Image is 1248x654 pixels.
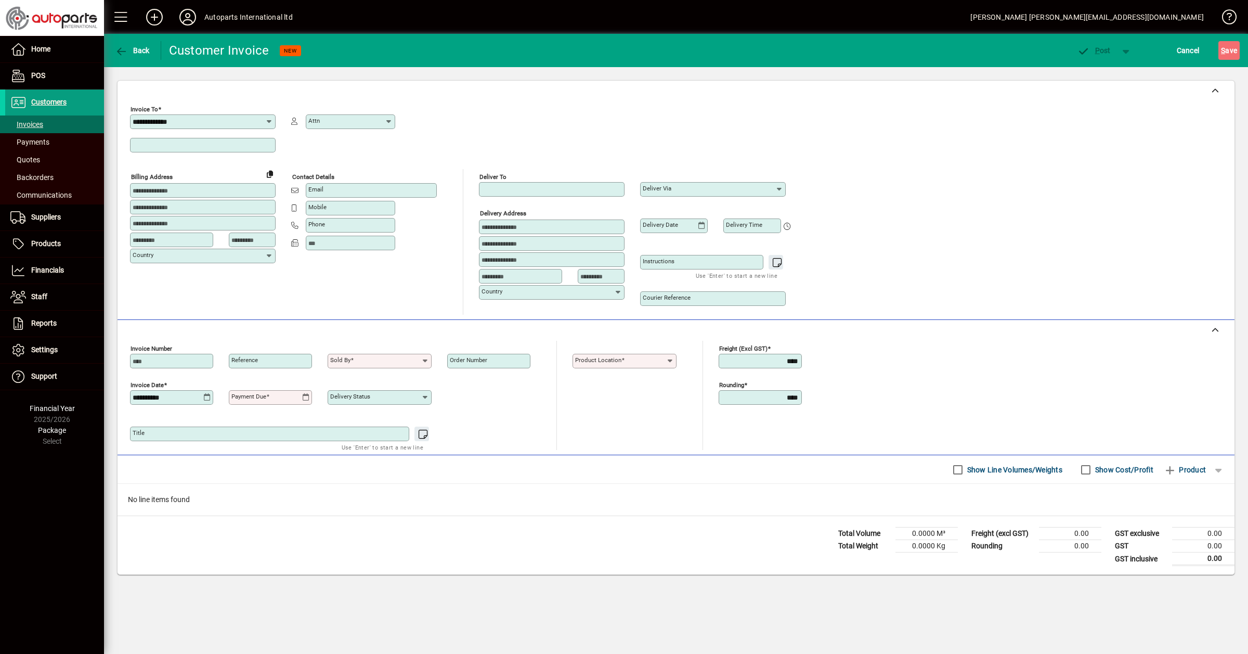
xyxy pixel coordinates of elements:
td: 0.00 [1039,528,1101,540]
td: GST exclusive [1110,528,1172,540]
label: Show Line Volumes/Weights [965,465,1062,475]
td: 0.0000 M³ [895,528,958,540]
mat-label: Delivery time [726,221,762,228]
span: Financial Year [30,404,75,413]
a: POS [5,63,104,89]
span: Products [31,239,61,248]
td: GST [1110,540,1172,553]
a: Staff [5,284,104,310]
mat-label: Delivery date [643,221,678,228]
span: Backorders [10,173,54,182]
a: Quotes [5,151,104,169]
mat-hint: Use 'Enter' to start a new line [696,270,777,281]
a: Payments [5,133,104,151]
mat-label: Delivery status [330,393,370,400]
span: Invoices [10,120,43,129]
mat-label: Freight (excl GST) [719,345,768,352]
mat-label: Reference [231,356,258,364]
button: Product [1159,460,1211,479]
mat-label: Deliver To [479,173,506,181]
span: Reports [31,319,57,327]
button: Post [1072,41,1116,60]
div: Autoparts International ltd [204,9,293,25]
mat-label: Attn [308,117,320,124]
a: Knowledge Base [1214,2,1235,36]
mat-label: Deliver via [643,185,671,192]
span: P [1095,46,1100,55]
span: Settings [31,345,58,354]
td: Rounding [966,540,1039,553]
button: Profile [171,8,204,27]
mat-label: Instructions [643,258,674,265]
mat-label: Invoice number [131,345,172,352]
td: Total Weight [833,540,895,553]
span: Product [1164,461,1206,478]
span: NEW [284,47,297,54]
a: Products [5,231,104,257]
mat-label: Country [482,288,502,295]
span: ave [1221,42,1237,59]
app-page-header-button: Back [104,41,161,60]
span: Quotes [10,156,40,164]
td: 0.00 [1172,528,1234,540]
a: Support [5,364,104,390]
a: Invoices [5,116,104,133]
a: Home [5,36,104,62]
span: Home [31,45,50,53]
mat-label: Invoice To [131,106,158,113]
mat-label: Rounding [719,381,744,389]
span: Package [38,426,66,434]
div: No line items found [118,484,1234,516]
mat-label: Payment due [231,393,266,400]
mat-label: Sold by [330,356,350,364]
td: 0.00 [1172,540,1234,553]
span: Payments [10,138,49,146]
td: 0.00 [1172,553,1234,566]
a: Reports [5,311,104,337]
mat-label: Title [133,429,145,437]
span: Financials [31,266,64,274]
a: Backorders [5,169,104,186]
span: Communications [10,191,72,199]
button: Add [138,8,171,27]
span: Back [115,46,150,55]
a: Financials [5,258,104,284]
button: Save [1218,41,1240,60]
mat-label: Invoice date [131,381,164,389]
mat-hint: Use 'Enter' to start a new line [342,441,423,453]
td: Freight (excl GST) [966,528,1039,540]
button: Back [112,41,152,60]
mat-label: Order number [450,356,487,364]
span: Staff [31,292,47,301]
span: ost [1077,46,1111,55]
td: 0.0000 Kg [895,540,958,553]
span: Support [31,372,57,380]
label: Show Cost/Profit [1093,465,1153,475]
mat-label: Product location [575,356,621,364]
div: Customer Invoice [169,42,269,59]
span: Cancel [1177,42,1200,59]
span: S [1221,46,1225,55]
td: 0.00 [1039,540,1101,553]
span: Suppliers [31,213,61,221]
td: Total Volume [833,528,895,540]
mat-label: Courier Reference [643,294,691,301]
span: POS [31,71,45,80]
a: Settings [5,337,104,363]
a: Communications [5,186,104,204]
a: Suppliers [5,204,104,230]
button: Cancel [1174,41,1202,60]
span: Customers [31,98,67,106]
div: [PERSON_NAME] [PERSON_NAME][EMAIL_ADDRESS][DOMAIN_NAME] [970,9,1204,25]
td: GST inclusive [1110,553,1172,566]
